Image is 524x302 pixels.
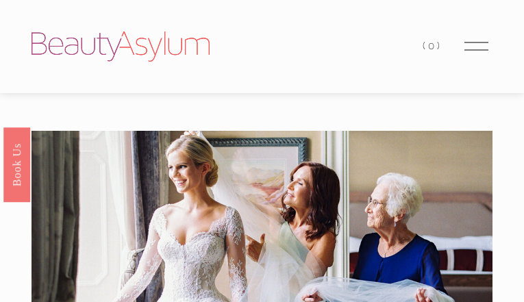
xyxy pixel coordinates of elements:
[423,37,442,55] a: 0 items in cart
[437,40,442,52] span: )
[3,127,30,201] a: Book Us
[32,32,210,62] img: Beauty Asylum | Bridal Hair &amp; Makeup Charlotte &amp; Atlanta
[428,40,437,52] span: 0
[423,40,428,52] span: (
